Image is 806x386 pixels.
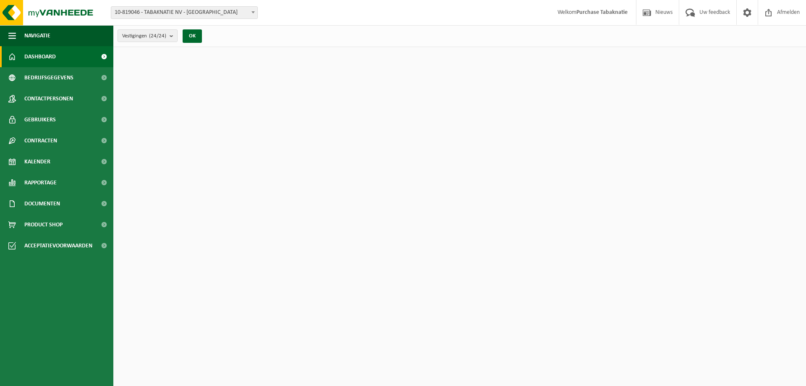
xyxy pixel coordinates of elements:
span: Kalender [24,151,50,172]
span: Product Shop [24,214,63,235]
span: Contactpersonen [24,88,73,109]
strong: Purchase Tabaknatie [576,9,628,16]
button: Vestigingen(24/24) [118,29,178,42]
span: Contracten [24,130,57,151]
span: Dashboard [24,46,56,67]
span: Navigatie [24,25,50,46]
span: Documenten [24,193,60,214]
span: Acceptatievoorwaarden [24,235,92,256]
count: (24/24) [149,33,166,39]
span: Bedrijfsgegevens [24,67,73,88]
button: OK [183,29,202,43]
span: Gebruikers [24,109,56,130]
span: Vestigingen [122,30,166,42]
span: Rapportage [24,172,57,193]
span: 10-819046 - TABAKNATIE NV - ANTWERPEN [111,7,257,18]
span: 10-819046 - TABAKNATIE NV - ANTWERPEN [111,6,258,19]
